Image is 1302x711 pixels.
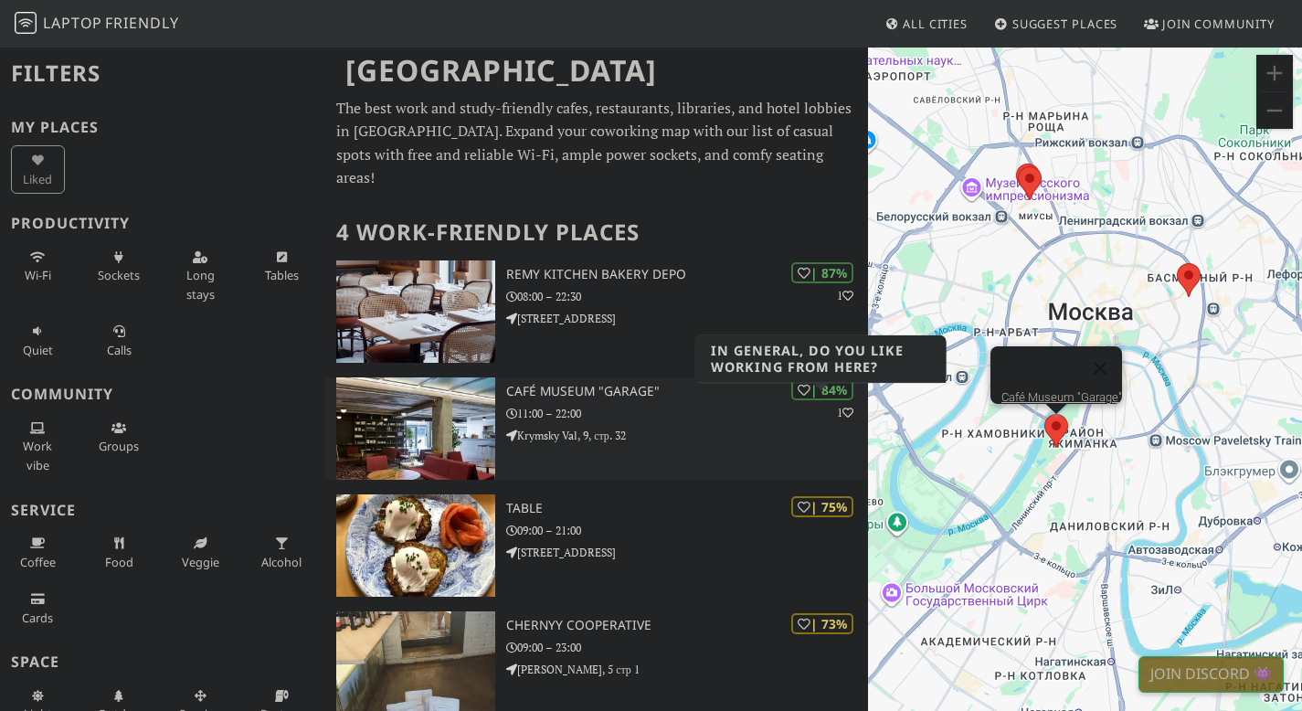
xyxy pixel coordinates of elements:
img: Remy Kitchen Bakery Depo [336,260,495,363]
button: Cards [11,584,65,632]
span: Friendly [105,13,178,33]
a: Café Museum "Garage" | 84% 1 Café Museum "Garage" 11:00 – 22:00 Krymsky Val, 9, стр. 32 [325,377,868,480]
a: Café Museum "Garage" [1001,390,1122,404]
span: Video/audio calls [107,342,132,358]
button: Закрыть [1078,346,1122,390]
h3: In general, do you like working from here? [696,335,947,383]
a: Join Discord 👾 [1138,656,1284,693]
p: The best work and study-friendly cafes, restaurants, libraries, and hotel lobbies in [GEOGRAPHIC_... [336,97,857,190]
a: Join Community [1137,7,1282,40]
a: LaptopFriendly LaptopFriendly [15,8,179,40]
button: Veggie [174,528,228,577]
h2: 4 Work-Friendly Places [336,205,857,260]
h1: [GEOGRAPHIC_DATA] [331,46,864,96]
div: | 87% [791,262,853,283]
h3: Productivity [11,215,314,232]
button: Food [92,528,146,577]
span: Stable Wi-Fi [25,267,51,283]
button: Tables [255,242,309,291]
span: Food [105,554,133,570]
h3: Service [11,502,314,519]
span: Credit cards [22,610,53,626]
button: Wi-Fi [11,242,65,291]
p: [STREET_ADDRESS] [506,544,868,561]
button: Увеличить [1256,55,1293,91]
p: [STREET_ADDRESS] [506,310,868,327]
div: | 73% [791,613,853,634]
span: Veggie [182,554,219,570]
p: [PERSON_NAME], 5 стр 1 [506,661,868,678]
h3: Community [11,386,314,403]
a: Table | 75% Table 09:00 – 21:00 [STREET_ADDRESS] [325,494,868,597]
h3: Remy Kitchen Bakery Depo [506,267,868,282]
span: Laptop [43,13,102,33]
div: | 84% [791,379,853,400]
h3: My Places [11,119,314,136]
p: 09:00 – 21:00 [506,522,868,539]
button: Alcohol [255,528,309,577]
p: 08:00 – 22:30 [506,288,868,305]
div: | 75% [791,496,853,517]
button: Groups [92,413,146,462]
h2: Filters [11,46,314,101]
span: Power sockets [98,267,140,283]
button: Уменьшить [1256,92,1293,129]
button: Sockets [92,242,146,291]
button: Quiet [11,316,65,365]
a: Remy Kitchen Bakery Depo | 87% 1 Remy Kitchen Bakery Depo 08:00 – 22:30 [STREET_ADDRESS] [325,260,868,363]
p: Krymsky Val, 9, стр. 32 [506,427,868,444]
p: 1 [837,404,853,421]
p: 11:00 – 22:00 [506,405,868,422]
span: People working [23,438,52,472]
h3: Table [506,501,868,516]
span: Coffee [20,554,56,570]
span: Suggest Places [1012,16,1118,32]
h3: Café Museum "Garage" [506,384,868,399]
span: Join Community [1162,16,1275,32]
h3: Space [11,653,314,671]
span: Quiet [23,342,53,358]
img: Café Museum "Garage" [336,377,495,480]
button: Work vibe [11,413,65,480]
span: Long stays [186,267,215,302]
span: All Cities [903,16,968,32]
a: Suggest Places [987,7,1126,40]
img: LaptopFriendly [15,12,37,34]
button: Coffee [11,528,65,577]
button: Calls [92,316,146,365]
p: 09:00 – 23:00 [506,639,868,656]
span: Alcohol [261,554,302,570]
span: Group tables [99,438,139,454]
a: All Cities [877,7,975,40]
p: 1 [837,287,853,304]
img: Table [336,494,495,597]
h3: Chernyy Cooperative [506,618,868,633]
button: Long stays [174,242,228,309]
span: Work-friendly tables [265,267,299,283]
